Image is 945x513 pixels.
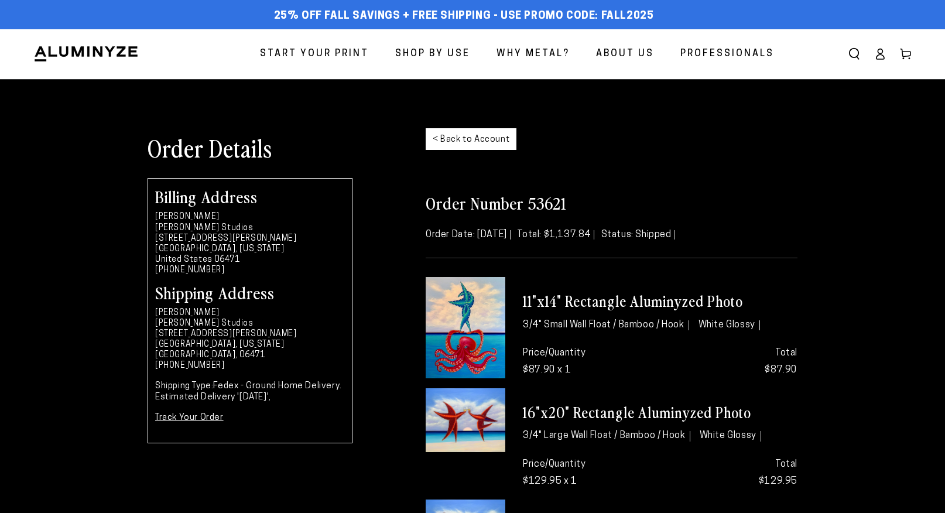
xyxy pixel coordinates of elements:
li: [PERSON_NAME] Studios [155,319,345,329]
li: 3/4" Large Wall Float / Bamboo / Hook [523,431,690,442]
li: United States 06471 [155,255,345,265]
img: 16"x20" Rectangle White Glossy Aluminyzed Photo - 3/4" Large Wall Float / Hook [426,388,505,452]
li: [GEOGRAPHIC_DATA], 06471 [155,350,345,361]
a: Track Your Order [155,413,224,422]
img: 11"x14" Rectangle White Glossy Aluminyzed Photo - 3/4" Small Wall Float / Hook [426,277,505,378]
li: [PHONE_NUMBER] [155,265,345,276]
strong: Total [775,460,797,469]
li: [GEOGRAPHIC_DATA], [US_STATE] [155,244,345,255]
p: Price/Quantity $129.95 x 1 [523,456,651,490]
strong: Total [775,348,797,358]
span: About Us [596,46,654,63]
summary: Search our site [841,41,867,67]
a: Shop By Use [386,39,479,70]
h3: 16"x20" Rectangle Aluminyzed Photo [523,403,797,422]
strong: [PERSON_NAME] [155,309,220,317]
li: White Glossy [700,431,762,442]
img: Aluminyze [33,45,139,63]
p: $129.95 [669,456,797,490]
strong: [PERSON_NAME] [155,213,220,221]
li: White Glossy [699,320,761,331]
li: [PHONE_NUMBER] [155,361,345,371]
a: About Us [587,39,663,70]
strong: Shipping Type: [155,382,213,391]
a: Start Your Print [251,39,378,70]
h2: Order Number 53621 [426,192,797,213]
h1: Order Details [148,132,408,163]
span: Shop By Use [395,46,470,63]
span: Professionals [680,46,774,63]
p: Price/Quantity $87.90 x 1 [523,345,651,379]
h3: 11"x14" Rectangle Aluminyzed Photo [523,292,797,311]
li: [GEOGRAPHIC_DATA], [US_STATE] [155,340,345,350]
a: < Back to Account [426,128,516,150]
span: Status: Shipped [601,230,675,240]
li: 3/4" Small Wall Float / Bamboo / Hook [523,320,689,331]
li: [PERSON_NAME] Studios [155,223,345,234]
li: [STREET_ADDRESS][PERSON_NAME] [155,329,345,340]
span: Start Your Print [260,46,369,63]
p: Fedex - Ground Home Delivery. Estimated Delivery '[DATE]', [155,381,345,403]
span: Why Metal? [497,46,570,63]
a: Why Metal? [488,39,578,70]
p: $87.90 [669,345,797,379]
span: Order Date: [DATE] [426,230,511,240]
span: 25% off FALL Savings + Free Shipping - Use Promo Code: FALL2025 [274,10,654,23]
h2: Billing Address [155,188,345,204]
span: Total: $1,137.84 [517,230,594,240]
a: Professionals [672,39,783,70]
h2: Shipping Address [155,284,345,300]
li: [STREET_ADDRESS][PERSON_NAME] [155,234,345,244]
